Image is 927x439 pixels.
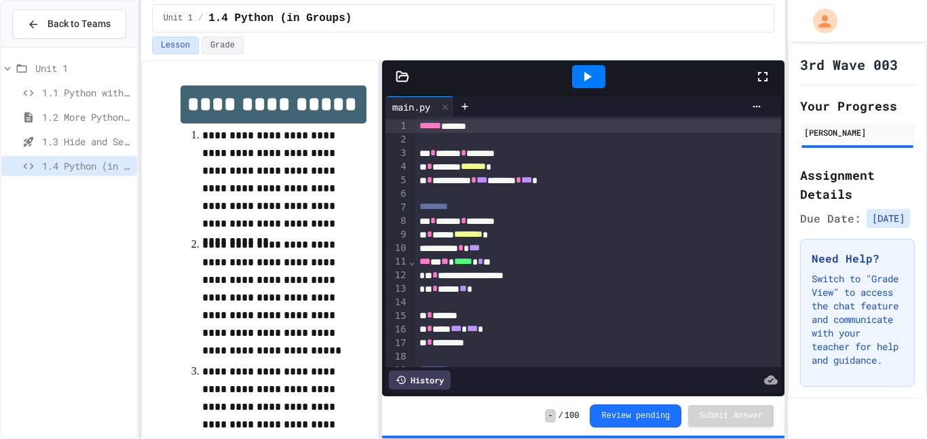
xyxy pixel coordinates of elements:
div: main.py [385,100,437,114]
div: 4 [385,160,408,174]
div: 14 [385,296,408,309]
button: Back to Teams [12,9,126,39]
p: Switch to "Grade View" to access the chat feature and communicate with your teacher for help and ... [812,272,903,367]
div: 15 [385,309,408,323]
span: Unit 1 [35,61,132,75]
h2: Your Progress [800,96,915,115]
div: 1 [385,119,408,133]
button: Review pending [590,404,681,427]
span: / [559,411,563,421]
div: 5 [385,174,408,187]
div: 17 [385,337,408,350]
span: 1.3 Hide and Seek [42,134,132,149]
span: 1.4 Python (in Groups) [208,10,352,26]
span: Submit Answer [699,411,763,421]
button: Submit Answer [688,405,774,427]
h2: Assignment Details [800,166,915,204]
span: / [198,13,203,24]
span: Fold line [409,256,415,267]
div: 10 [385,242,408,255]
div: 16 [385,323,408,337]
span: Due Date: [800,210,861,227]
span: 1.4 Python (in Groups) [42,159,132,173]
button: Lesson [152,37,199,54]
span: Back to Teams [48,17,111,31]
div: 9 [385,228,408,242]
div: 8 [385,214,408,228]
div: 18 [385,350,408,364]
span: - [545,409,555,423]
span: 100 [565,411,580,421]
span: 1.2 More Python (using Turtle) [42,110,132,124]
button: Grade [202,37,244,54]
div: main.py [385,96,454,117]
div: My Account [799,5,841,37]
div: [PERSON_NAME] [804,126,911,138]
span: [DATE] [867,209,910,228]
div: 19 [385,364,408,377]
div: 7 [385,201,408,214]
div: 3 [385,147,408,160]
div: 2 [385,133,408,147]
div: 6 [385,187,408,201]
div: 11 [385,255,408,269]
h1: 3rd Wave 003 [800,55,898,74]
div: History [389,370,451,389]
div: 12 [385,269,408,282]
h3: Need Help? [812,250,903,267]
span: 1.1 Python with Turtle [42,85,132,100]
span: Unit 1 [164,13,193,24]
div: 13 [385,282,408,296]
